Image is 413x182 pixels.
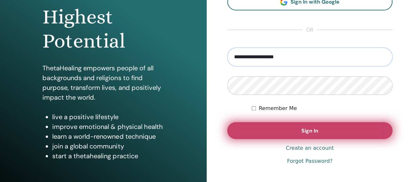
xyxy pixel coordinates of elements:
span: Sign In [301,127,318,134]
li: join a global community [52,141,164,151]
label: Remember Me [259,105,297,112]
button: Sign In [227,122,393,139]
li: live a positive lifestyle [52,112,164,122]
li: start a thetahealing practice [52,151,164,161]
span: or [303,26,317,34]
p: ThetaHealing empowers people of all backgrounds and religions to find purpose, transform lives, a... [42,63,164,102]
li: learn a world-renowned technique [52,132,164,141]
div: Keep me authenticated indefinitely or until I manually logout [252,105,392,112]
a: Create an account [286,144,334,152]
li: improve emotional & physical health [52,122,164,132]
a: Forgot Password? [287,157,332,165]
